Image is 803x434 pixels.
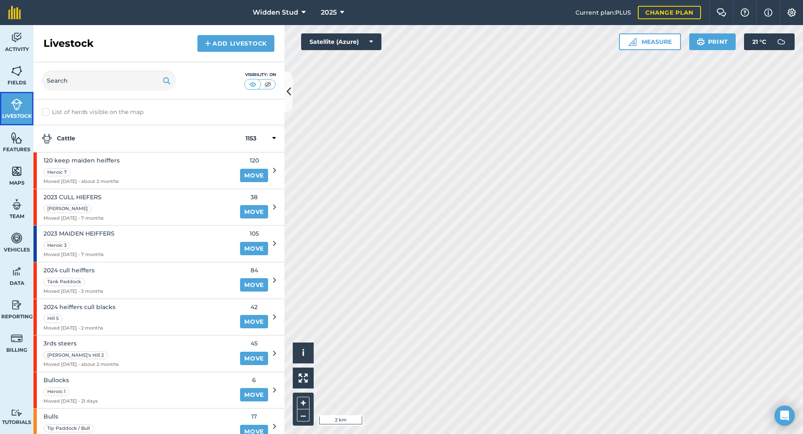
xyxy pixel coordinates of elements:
[43,361,119,368] span: Moved [DATE] - about 2 months
[43,251,115,259] span: Moved [DATE] - 7 months
[11,132,23,144] img: svg+xml;base64,PHN2ZyB4bWxucz0iaHR0cDovL3d3dy53My5vcmcvMjAwMC9zdmciIHdpZHRoPSI1NiIgaGVpZ2h0PSI2MC...
[764,8,772,18] img: svg+xml;base64,PHN2ZyB4bWxucz0iaHR0cDovL3d3dy53My5vcmcvMjAwMC9zdmciIHdpZHRoPSIxNyIgaGVpZ2h0PSIxNy...
[43,215,104,222] span: Moved [DATE] - 7 months
[43,339,119,348] span: 3rds steers
[43,168,71,177] div: Heroic 7
[240,376,268,385] span: 6
[42,134,246,144] strong: Cattle
[11,165,23,178] img: svg+xml;base64,PHN2ZyB4bWxucz0iaHR0cDovL3d3dy53My5vcmcvMjAwMC9zdmciIHdpZHRoPSI1NiIgaGVpZ2h0PSI2MC...
[43,398,98,405] span: Moved [DATE] - 21 days
[33,372,235,409] a: BullocksHeroic 1Moved [DATE] - 21 days
[240,242,268,255] a: Move
[321,8,337,18] span: 2025
[240,352,268,365] a: Move
[33,152,235,189] a: 120 keep maiden heiffersHeroic 7Moved [DATE] - about 2 months
[33,189,235,226] a: 2023 CULL HIEFERS[PERSON_NAME]Moved [DATE] - 7 months
[299,373,308,383] img: Four arrows, one pointing top left, one top right, one bottom right and the last bottom left
[240,205,268,218] a: Move
[302,348,304,358] span: i
[263,80,273,89] img: svg+xml;base64,PHN2ZyB4bWxucz0iaHR0cDovL3d3dy53My5vcmcvMjAwMC9zdmciIHdpZHRoPSI1MCIgaGVpZ2h0PSI0MC...
[240,169,268,182] a: Move
[11,31,23,44] img: svg+xml;base64,PD94bWwgdmVyc2lvbj0iMS4wIiBlbmNvZGluZz0idXRmLTgiPz4KPCEtLSBHZW5lcmF0b3I6IEFkb2JlIE...
[253,8,298,18] span: Widden Stud
[246,134,256,144] strong: 1153
[787,8,797,17] img: A cog icon
[43,278,85,286] div: Tank Paddock
[240,156,268,165] span: 120
[240,229,268,238] span: 105
[297,409,309,421] button: –
[11,65,23,77] img: svg+xml;base64,PHN2ZyB4bWxucz0iaHR0cDovL3d3dy53My5vcmcvMjAwMC9zdmciIHdpZHRoPSI1NiIgaGVpZ2h0PSI2MC...
[11,265,23,278] img: svg+xml;base64,PD94bWwgdmVyc2lvbj0iMS4wIiBlbmNvZGluZz0idXRmLTgiPz4KPCEtLSBHZW5lcmF0b3I6IEFkb2JlIE...
[240,266,268,275] span: 84
[43,302,115,312] span: 2024 heiffers cull blacks
[697,37,705,47] img: svg+xml;base64,PHN2ZyB4bWxucz0iaHR0cDovL3d3dy53My5vcmcvMjAwMC9zdmciIHdpZHRoPSIxOSIgaGVpZ2h0PSIyNC...
[33,335,235,372] a: 3rds steers[PERSON_NAME]'s Hill 2Moved [DATE] - about 2 months
[240,302,268,312] span: 42
[43,376,98,385] span: Bullocks
[240,412,268,421] span: 17
[11,409,23,417] img: svg+xml;base64,PD94bWwgdmVyc2lvbj0iMS4wIiBlbmNvZGluZz0idXRmLTgiPz4KPCEtLSBHZW5lcmF0b3I6IEFkb2JlIE...
[240,193,268,202] span: 38
[293,343,314,363] button: i
[43,412,110,421] span: Bulls
[11,332,23,345] img: svg+xml;base64,PD94bWwgdmVyc2lvbj0iMS4wIiBlbmNvZGluZz0idXRmLTgiPz4KPCEtLSBHZW5lcmF0b3I6IEFkb2JlIE...
[42,71,176,91] input: Search
[43,37,94,50] h2: Livestock
[43,288,103,295] span: Moved [DATE] - 3 months
[638,6,701,19] a: Change plan
[240,278,268,292] a: Move
[297,397,309,409] button: +
[205,38,211,48] img: svg+xml;base64,PHN2ZyB4bWxucz0iaHR0cDovL3d3dy53My5vcmcvMjAwMC9zdmciIHdpZHRoPSIxNCIgaGVpZ2h0PSIyNC...
[752,33,766,50] span: 21 ° C
[42,108,276,117] label: List of herds visible on the map
[43,315,62,323] div: Hill 5
[716,8,726,17] img: Two speech bubbles overlapping with the left bubble in the forefront
[33,262,235,299] a: 2024 cull heiffersTank PaddockMoved [DATE] - 3 months
[11,232,23,244] img: svg+xml;base64,PD94bWwgdmVyc2lvbj0iMS4wIiBlbmNvZGluZz0idXRmLTgiPz4KPCEtLSBHZW5lcmF0b3I6IEFkb2JlIE...
[43,193,104,202] span: 2023 CULL HIEFERS
[43,266,103,275] span: 2024 cull heiffers
[619,33,681,50] button: Measure
[773,33,790,50] img: svg+xml;base64,PD94bWwgdmVyc2lvbj0iMS4wIiBlbmNvZGluZz0idXRmLTgiPz4KPCEtLSBHZW5lcmF0b3I6IEFkb2JlIE...
[43,351,107,360] div: [PERSON_NAME]'s Hill 2
[740,8,750,17] img: A question mark icon
[248,80,258,89] img: svg+xml;base64,PHN2ZyB4bWxucz0iaHR0cDovL3d3dy53My5vcmcvMjAwMC9zdmciIHdpZHRoPSI1MCIgaGVpZ2h0PSI0MC...
[43,156,120,165] span: 120 keep maiden heiffers
[43,424,94,433] div: Tip Paddock / Bull
[744,33,795,50] button: 21 °C
[240,388,268,401] a: Move
[11,98,23,111] img: svg+xml;base64,PD94bWwgdmVyc2lvbj0iMS4wIiBlbmNvZGluZz0idXRmLTgiPz4KPCEtLSBHZW5lcmF0b3I6IEFkb2JlIE...
[8,6,21,19] img: fieldmargin Logo
[43,241,70,250] div: Heroic 3
[43,178,120,185] span: Moved [DATE] - about 2 months
[42,134,52,144] img: svg+xml;base64,PD94bWwgdmVyc2lvbj0iMS4wIiBlbmNvZGluZz0idXRmLTgiPz4KPCEtLSBHZW5lcmF0b3I6IEFkb2JlIE...
[240,339,268,348] span: 45
[628,38,637,46] img: Ruler icon
[240,315,268,328] a: Move
[163,76,171,86] img: svg+xml;base64,PHN2ZyB4bWxucz0iaHR0cDovL3d3dy53My5vcmcvMjAwMC9zdmciIHdpZHRoPSIxOSIgaGVpZ2h0PSIyNC...
[11,198,23,211] img: svg+xml;base64,PD94bWwgdmVyc2lvbj0iMS4wIiBlbmNvZGluZz0idXRmLTgiPz4KPCEtLSBHZW5lcmF0b3I6IEFkb2JlIE...
[33,226,235,262] a: 2023 MAIDEN HEIFFERSHeroic 3Moved [DATE] - 7 months
[43,388,69,396] div: Heroic 1
[43,229,115,238] span: 2023 MAIDEN HEIFFERS
[43,205,92,213] div: [PERSON_NAME]
[197,35,274,52] a: Add Livestock
[301,33,381,50] button: Satellite (Azure)
[575,8,631,17] span: Current plan : PLUS
[689,33,736,50] button: Print
[244,71,276,78] div: Visibility: On
[33,299,235,335] a: 2024 heiffers cull blacksHill 5Moved [DATE] - 2 months
[11,299,23,311] img: svg+xml;base64,PD94bWwgdmVyc2lvbj0iMS4wIiBlbmNvZGluZz0idXRmLTgiPz4KPCEtLSBHZW5lcmF0b3I6IEFkb2JlIE...
[43,325,115,332] span: Moved [DATE] - 2 months
[775,406,795,426] div: Open Intercom Messenger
